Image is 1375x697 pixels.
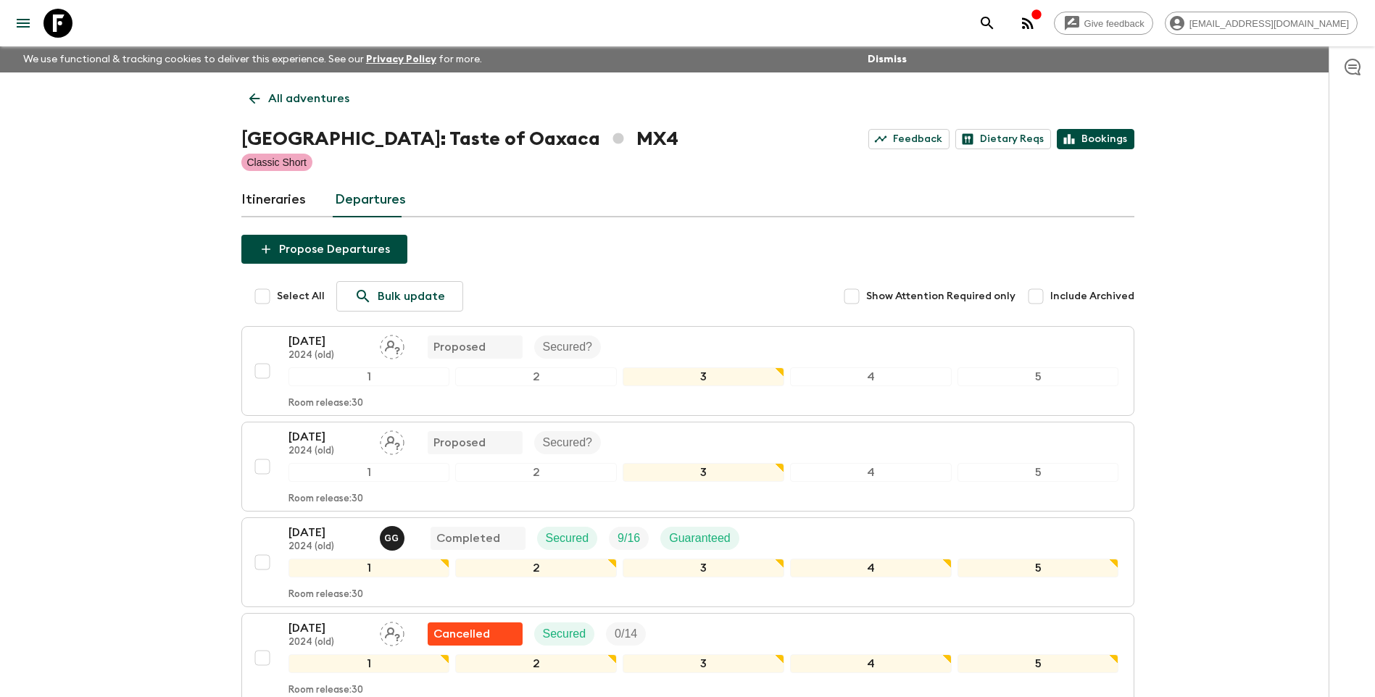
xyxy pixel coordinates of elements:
[957,654,1119,673] div: 5
[241,422,1134,512] button: [DATE]2024 (old)Assign pack leaderProposedSecured?12345Room release:30
[537,527,598,550] div: Secured
[455,463,617,482] div: 2
[1181,18,1357,29] span: [EMAIL_ADDRESS][DOMAIN_NAME]
[241,326,1134,416] button: [DATE]2024 (old)Assign pack leaderProposedSecured?12345Room release:30
[1054,12,1153,35] a: Give feedback
[241,517,1134,607] button: [DATE]2024 (old)Gerardo Guerrero MataCompletedSecuredTrip FillGuaranteed12345Room release:30
[623,367,784,386] div: 3
[623,559,784,577] div: 3
[1165,12,1358,35] div: [EMAIL_ADDRESS][DOMAIN_NAME]
[241,125,678,154] h1: [GEOGRAPHIC_DATA]: Taste of Oaxaca MX4
[669,530,731,547] p: Guaranteed
[790,654,952,673] div: 4
[433,434,486,451] p: Proposed
[241,84,357,113] a: All adventures
[866,289,1015,304] span: Show Attention Required only
[790,463,952,482] div: 4
[277,289,325,304] span: Select All
[433,338,486,356] p: Proposed
[241,235,407,264] button: Propose Departures
[241,183,306,217] a: Itineraries
[790,367,952,386] div: 4
[288,589,363,601] p: Room release: 30
[618,530,640,547] p: 9 / 16
[336,281,463,312] a: Bulk update
[534,431,602,454] div: Secured?
[455,367,617,386] div: 2
[288,637,368,648] p: 2024 (old)
[864,49,910,70] button: Dismiss
[378,288,445,305] p: Bulk update
[380,626,404,638] span: Assign pack leader
[288,428,368,446] p: [DATE]
[955,129,1051,149] a: Dietary Reqs
[543,434,593,451] p: Secured?
[247,155,307,170] p: Classic Short
[288,367,450,386] div: 1
[606,622,646,646] div: Trip Fill
[428,622,523,646] div: Flash Pack cancellation
[268,90,349,107] p: All adventures
[288,559,450,577] div: 1
[380,435,404,446] span: Assign pack leader
[543,338,593,356] p: Secured?
[543,625,586,643] p: Secured
[288,654,450,673] div: 1
[288,350,368,362] p: 2024 (old)
[433,625,490,643] p: Cancelled
[957,367,1119,386] div: 5
[288,685,363,696] p: Room release: 30
[534,335,602,359] div: Secured?
[366,54,436,64] a: Privacy Policy
[380,530,407,542] span: Gerardo Guerrero Mata
[288,493,363,505] p: Room release: 30
[623,463,784,482] div: 3
[615,625,637,643] p: 0 / 14
[288,446,368,457] p: 2024 (old)
[380,339,404,351] span: Assign pack leader
[957,559,1119,577] div: 5
[288,398,363,409] p: Room release: 30
[534,622,595,646] div: Secured
[973,9,1002,38] button: search adventures
[288,333,368,350] p: [DATE]
[288,619,368,637] p: [DATE]
[1076,18,1152,29] span: Give feedback
[790,559,952,577] div: 4
[288,541,368,553] p: 2024 (old)
[288,524,368,541] p: [DATE]
[9,9,38,38] button: menu
[335,183,406,217] a: Departures
[1057,129,1134,149] a: Bookings
[868,129,950,149] a: Feedback
[957,463,1119,482] div: 5
[455,654,617,673] div: 2
[623,654,784,673] div: 3
[546,530,589,547] p: Secured
[1050,289,1134,304] span: Include Archived
[455,559,617,577] div: 2
[609,527,649,550] div: Trip Fill
[436,530,500,547] p: Completed
[288,463,450,482] div: 1
[17,46,488,72] p: We use functional & tracking cookies to deliver this experience. See our for more.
